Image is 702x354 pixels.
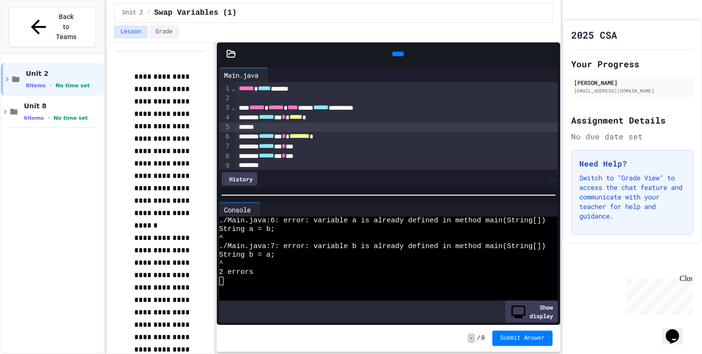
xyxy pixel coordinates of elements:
[481,334,485,342] span: 0
[219,70,263,80] div: Main.java
[500,334,545,342] span: Submit Answer
[219,161,231,171] div: 9
[4,4,66,61] div: Chat with us now!Close
[219,234,223,242] span: ^
[219,113,231,123] div: 4
[579,158,685,169] h3: Need Help?
[53,115,88,121] span: No time set
[571,131,693,142] div: No due date set
[219,123,231,132] div: 5
[219,84,231,94] div: 1
[571,28,617,42] h1: 2025 CSA
[231,104,235,111] span: Fold line
[149,26,179,38] button: Grade
[55,12,78,42] span: Back to Teams
[9,7,96,47] button: Back to Teams
[219,103,231,113] div: 3
[26,69,102,78] span: Unit 2
[231,84,235,92] span: Fold line
[571,114,693,127] h2: Assignment Details
[219,268,254,277] span: 2 errors
[147,9,150,17] span: /
[219,225,275,234] span: String a = b;
[505,301,558,323] div: Show display
[219,142,231,151] div: 7
[468,333,475,343] span: -
[154,7,237,19] span: Swap Variables (1)
[219,251,275,260] span: String b = a;
[24,102,102,110] span: Unit 8
[219,242,546,251] span: ./Main.java:7: error: variable b is already defined in method main(String[])
[477,334,480,342] span: /
[219,202,261,217] div: Console
[114,26,147,38] button: Lesson
[24,115,44,121] span: 6 items
[574,87,691,94] div: [EMAIL_ADDRESS][DOMAIN_NAME]
[26,83,46,89] span: 8 items
[122,9,143,17] span: Unit 2
[50,82,52,89] span: •
[219,132,231,142] div: 6
[579,173,685,221] p: Switch to "Grade View" to access the chat feature and communicate with your teacher for help and ...
[219,217,546,225] span: ./Main.java:6: error: variable a is already defined in method main(String[])
[623,274,692,315] iframe: chat widget
[662,316,692,344] iframe: chat widget
[48,114,50,122] span: •
[219,68,268,82] div: Main.java
[219,94,231,103] div: 2
[574,78,691,87] div: [PERSON_NAME]
[492,331,553,346] button: Submit Answer
[219,260,223,268] span: ^
[571,57,693,71] h2: Your Progress
[219,152,231,161] div: 8
[222,172,257,186] div: History
[219,205,255,215] div: Console
[55,83,90,89] span: No time set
